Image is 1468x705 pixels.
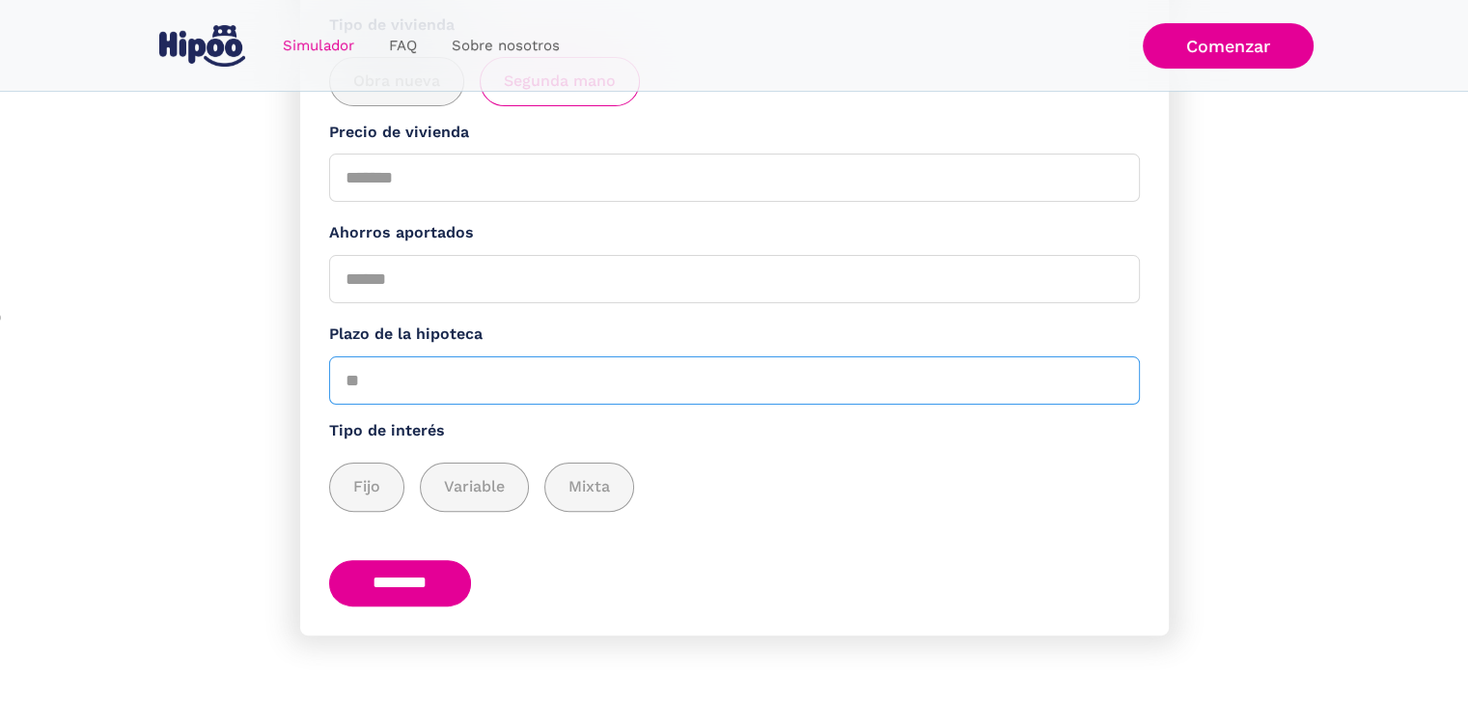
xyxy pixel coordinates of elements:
span: Mixta [568,475,610,499]
label: Plazo de la hipoteca [329,323,1140,347]
a: FAQ [372,27,434,65]
span: Fijo [353,475,380,499]
label: Precio de vivienda [329,121,1140,145]
a: Simulador [265,27,372,65]
label: Ahorros aportados [329,221,1140,245]
a: Comenzar [1143,23,1314,69]
a: home [155,17,250,74]
label: Tipo de interés [329,419,1140,443]
a: Sobre nosotros [434,27,577,65]
div: add_description_here [329,463,1140,512]
span: Variable [444,475,505,499]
